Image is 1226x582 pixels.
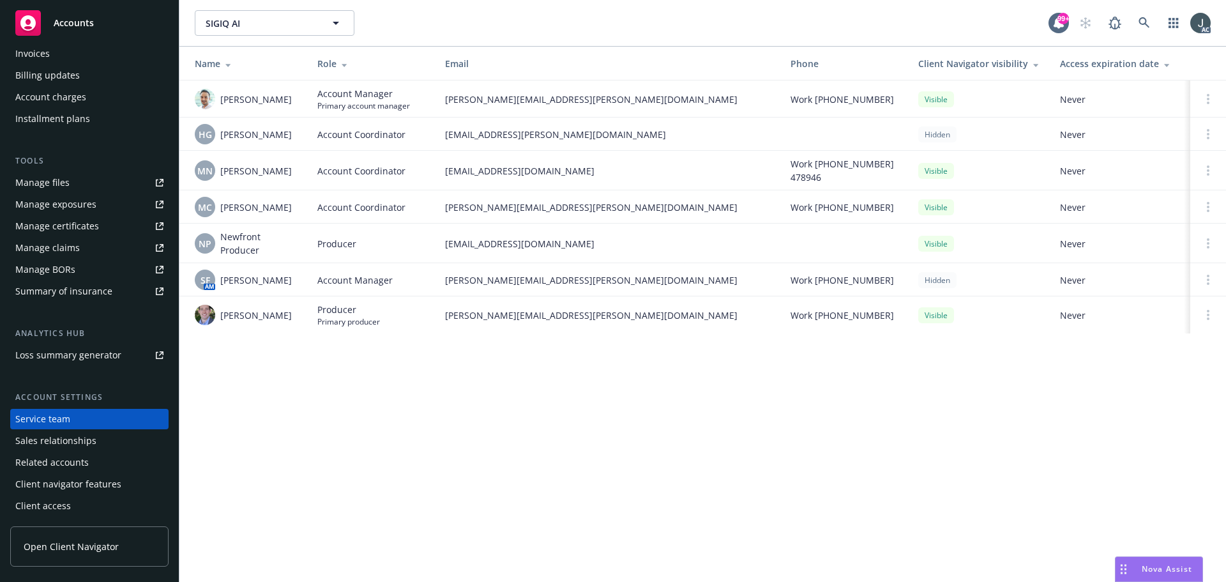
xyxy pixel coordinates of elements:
[15,43,50,64] div: Invoices
[791,201,894,214] span: Work [PHONE_NUMBER]
[220,201,292,214] span: [PERSON_NAME]
[791,309,894,322] span: Work [PHONE_NUMBER]
[791,93,894,106] span: Work [PHONE_NUMBER]
[317,57,425,70] div: Role
[10,172,169,193] a: Manage files
[918,57,1040,70] div: Client Navigator visibility
[10,194,169,215] a: Manage exposures
[220,164,292,178] span: [PERSON_NAME]
[445,201,770,214] span: [PERSON_NAME][EMAIL_ADDRESS][PERSON_NAME][DOMAIN_NAME]
[201,273,210,287] span: SF
[15,281,112,302] div: Summary of insurance
[10,216,169,236] a: Manage certificates
[15,452,89,473] div: Related accounts
[206,17,316,30] span: SIGIQ AI
[10,431,169,451] a: Sales relationships
[317,303,380,316] span: Producer
[220,93,292,106] span: [PERSON_NAME]
[317,237,356,250] span: Producer
[15,474,121,494] div: Client navigator features
[317,100,410,111] span: Primary account manager
[54,18,94,28] span: Accounts
[1060,273,1180,287] span: Never
[197,164,213,178] span: MN
[15,345,121,365] div: Loss summary generator
[1060,128,1180,141] span: Never
[198,201,212,214] span: MC
[317,87,410,100] span: Account Manager
[1060,201,1180,214] span: Never
[15,172,70,193] div: Manage files
[195,89,215,109] img: photo
[15,496,71,516] div: Client access
[445,93,770,106] span: [PERSON_NAME][EMAIL_ADDRESS][PERSON_NAME][DOMAIN_NAME]
[220,128,292,141] span: [PERSON_NAME]
[918,272,957,288] div: Hidden
[10,496,169,516] a: Client access
[445,273,770,287] span: [PERSON_NAME][EMAIL_ADDRESS][PERSON_NAME][DOMAIN_NAME]
[1073,10,1098,36] a: Start snowing
[220,230,297,257] span: Newfront Producer
[317,316,380,327] span: Primary producer
[10,452,169,473] a: Related accounts
[1060,93,1180,106] span: Never
[791,57,898,70] div: Phone
[220,309,292,322] span: [PERSON_NAME]
[445,57,770,70] div: Email
[1060,237,1180,250] span: Never
[918,126,957,142] div: Hidden
[15,216,99,236] div: Manage certificates
[1060,57,1180,70] div: Access expiration date
[317,201,405,214] span: Account Coordinator
[15,87,86,107] div: Account charges
[317,273,393,287] span: Account Manager
[445,237,770,250] span: [EMAIL_ADDRESS][DOMAIN_NAME]
[1131,10,1157,36] a: Search
[317,164,405,178] span: Account Coordinator
[10,327,169,340] div: Analytics hub
[10,259,169,280] a: Manage BORs
[15,259,75,280] div: Manage BORs
[791,273,894,287] span: Work [PHONE_NUMBER]
[1142,563,1192,574] span: Nova Assist
[10,109,169,129] a: Installment plans
[10,5,169,41] a: Accounts
[10,391,169,404] div: Account settings
[1116,557,1131,581] div: Drag to move
[791,157,898,184] span: Work [PHONE_NUMBER] 478946
[10,65,169,86] a: Billing updates
[15,238,80,258] div: Manage claims
[918,163,954,179] div: Visible
[445,164,770,178] span: [EMAIL_ADDRESS][DOMAIN_NAME]
[918,91,954,107] div: Visible
[1161,10,1186,36] a: Switch app
[199,128,212,141] span: HG
[195,10,354,36] button: SIGIQ AI
[15,409,70,429] div: Service team
[10,345,169,365] a: Loss summary generator
[1190,13,1211,33] img: photo
[195,305,215,325] img: photo
[10,87,169,107] a: Account charges
[1057,13,1069,24] div: 99+
[15,109,90,129] div: Installment plans
[10,281,169,302] a: Summary of insurance
[317,128,405,141] span: Account Coordinator
[24,540,119,553] span: Open Client Navigator
[445,128,770,141] span: [EMAIL_ADDRESS][PERSON_NAME][DOMAIN_NAME]
[15,194,96,215] div: Manage exposures
[445,309,770,322] span: [PERSON_NAME][EMAIL_ADDRESS][PERSON_NAME][DOMAIN_NAME]
[1060,309,1180,322] span: Never
[199,237,211,250] span: NP
[220,273,292,287] span: [PERSON_NAME]
[10,238,169,258] a: Manage claims
[10,474,169,494] a: Client navigator features
[195,57,297,70] div: Name
[918,199,954,215] div: Visible
[15,65,80,86] div: Billing updates
[10,409,169,429] a: Service team
[918,236,954,252] div: Visible
[10,155,169,167] div: Tools
[1060,164,1180,178] span: Never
